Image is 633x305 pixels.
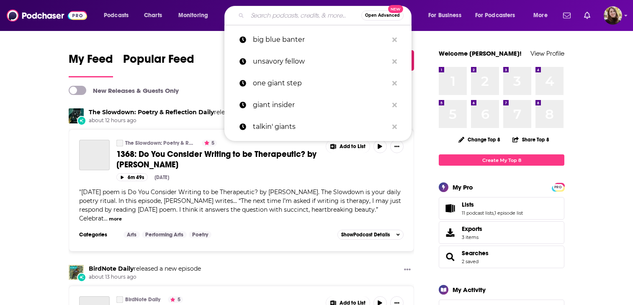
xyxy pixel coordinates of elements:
[89,108,281,116] h3: released a new episode
[439,246,564,268] span: Searches
[604,6,622,25] img: User Profile
[470,9,527,22] button: open menu
[475,10,515,21] span: For Podcasters
[512,131,550,148] button: Share Top 8
[247,9,361,22] input: Search podcasts, credits, & more...
[388,5,403,13] span: New
[224,51,412,72] a: unsavory fellow
[494,210,523,216] a: 1 episode list
[224,94,412,116] a: giant insider
[104,10,129,21] span: Podcasts
[89,117,281,124] span: about 12 hours ago
[89,265,134,272] a: BirdNote Daily
[224,29,412,51] a: big blue banter
[341,232,390,238] span: Show Podcast Details
[7,8,87,23] img: Podchaser - Follow, Share and Rate Podcasts
[116,173,148,181] button: 6m 49s
[604,6,622,25] span: Logged in as katiefuchs
[442,202,458,214] a: Lists
[98,9,139,22] button: open menu
[77,273,86,282] div: New Episode
[104,215,108,222] span: ...
[79,188,401,222] span: "
[453,286,486,294] div: My Activity
[125,296,160,303] a: BirdNote Daily
[69,52,113,77] a: My Feed
[253,116,388,138] p: talkin' giants
[172,9,219,22] button: open menu
[462,210,494,216] a: 11 podcast lists
[530,49,564,57] a: View Profile
[253,94,388,116] p: giant insider
[462,201,474,208] span: Lists
[124,231,140,238] a: Arts
[462,234,482,240] span: 3 items
[116,296,123,303] a: BirdNote Daily
[439,221,564,244] a: Exports
[462,225,482,233] span: Exports
[439,154,564,166] a: Create My Top 8
[533,10,548,21] span: More
[428,10,461,21] span: For Business
[365,13,400,18] span: Open Advanced
[462,249,489,257] a: Searches
[69,265,84,280] img: BirdNote Daily
[142,231,187,238] a: Performing Arts
[139,9,167,22] a: Charts
[253,29,388,51] p: big blue banter
[89,265,201,273] h3: released a new episode
[340,144,365,150] span: Add to List
[77,116,86,125] div: New Episode
[79,188,401,222] span: [DATE] poem is Do You Consider Writing to be Therapeutic? by [PERSON_NAME]. The Slowdown is your ...
[125,140,194,146] a: The Slowdown: Poetry & Reflection Daily
[390,140,404,153] button: Show More Button
[253,72,388,94] p: one giant step
[189,231,211,238] a: Poetry
[224,72,412,94] a: one giant step
[123,52,194,77] a: Popular Feed
[560,8,574,23] a: Show notifications dropdown
[116,149,316,170] span: 1368: Do You Consider Writing to be Therapeutic? by [PERSON_NAME]
[79,231,117,238] h3: Categories
[144,10,162,21] span: Charts
[69,86,179,95] a: New Releases & Guests Only
[109,215,122,223] button: more
[494,210,494,216] span: ,
[89,108,214,116] a: The Slowdown: Poetry & Reflection Daily
[154,174,169,180] div: [DATE]
[123,52,194,71] span: Popular Feed
[224,116,412,138] a: talkin' giants
[89,274,201,281] span: about 13 hours ago
[553,184,563,190] a: PRO
[442,227,458,238] span: Exports
[453,134,505,145] button: Change Top 8
[232,6,419,25] div: Search podcasts, credits, & more...
[69,52,113,71] span: My Feed
[581,8,594,23] a: Show notifications dropdown
[326,140,370,153] button: Show More Button
[168,296,183,303] button: 5
[462,259,479,264] a: 2 saved
[178,10,208,21] span: Monitoring
[439,197,564,220] span: Lists
[422,9,472,22] button: open menu
[116,140,123,146] a: The Slowdown: Poetry & Reflection Daily
[361,10,404,21] button: Open AdvancedNew
[604,6,622,25] button: Show profile menu
[202,140,217,146] button: 5
[79,140,110,170] a: 1368: Do You Consider Writing to be Therapeutic? by Andrew Grace
[462,201,523,208] a: Lists
[337,230,404,240] button: ShowPodcast Details
[439,49,522,57] a: Welcome [PERSON_NAME]!
[401,265,414,275] button: Show More Button
[442,251,458,263] a: Searches
[527,9,558,22] button: open menu
[69,108,84,123] img: The Slowdown: Poetry & Reflection Daily
[116,149,320,170] a: 1368: Do You Consider Writing to be Therapeutic? by [PERSON_NAME]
